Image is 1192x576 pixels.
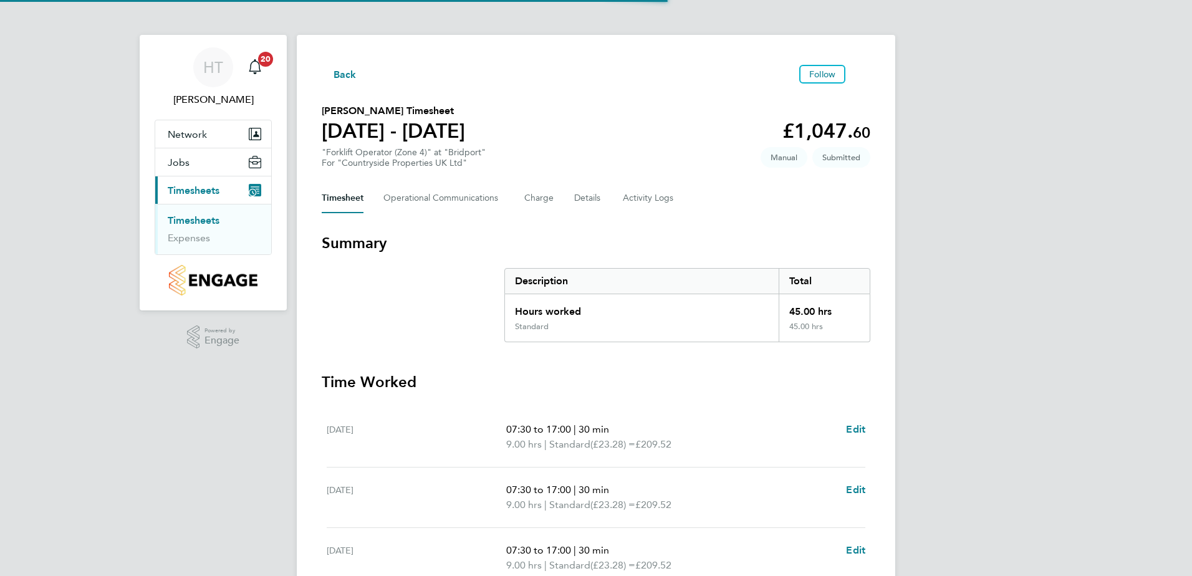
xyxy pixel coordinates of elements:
[590,438,635,450] span: (£23.28) =
[809,69,835,80] span: Follow
[506,544,571,556] span: 07:30 to 17:00
[544,438,547,450] span: |
[846,422,865,437] a: Edit
[155,265,272,295] a: Go to home page
[515,322,549,332] div: Standard
[506,499,542,511] span: 9.00 hrs
[623,183,675,213] button: Activity Logs
[327,482,506,512] div: [DATE]
[574,183,603,213] button: Details
[846,544,865,556] span: Edit
[850,71,870,77] button: Timesheets Menu
[168,185,219,196] span: Timesheets
[574,484,576,496] span: |
[853,123,870,142] span: 60
[168,156,190,168] span: Jobs
[322,66,357,82] button: Back
[155,176,271,204] button: Timesheets
[168,232,210,244] a: Expenses
[846,543,865,558] a: Edit
[524,183,554,213] button: Charge
[155,148,271,176] button: Jobs
[549,558,590,573] span: Standard
[505,294,779,322] div: Hours worked
[258,52,273,67] span: 20
[322,183,363,213] button: Timesheet
[782,119,870,143] app-decimal: £1,047.
[635,559,671,571] span: £209.52
[204,325,239,336] span: Powered by
[203,59,223,75] span: HT
[505,269,779,294] div: Description
[799,65,845,84] button: Follow
[544,499,547,511] span: |
[779,269,870,294] div: Total
[549,497,590,512] span: Standard
[243,47,267,87] a: 20
[635,438,671,450] span: £209.52
[322,372,870,392] h3: Time Worked
[506,559,542,571] span: 9.00 hrs
[168,128,207,140] span: Network
[506,438,542,450] span: 9.00 hrs
[168,214,219,226] a: Timesheets
[327,543,506,573] div: [DATE]
[846,482,865,497] a: Edit
[549,437,590,452] span: Standard
[204,335,239,346] span: Engage
[169,265,257,295] img: countryside-properties-logo-retina.png
[506,423,571,435] span: 07:30 to 17:00
[579,423,609,435] span: 30 min
[155,92,272,107] span: Henry Tucker
[544,559,547,571] span: |
[187,325,240,349] a: Powered byEngage
[761,147,807,168] span: This timesheet was manually created.
[327,422,506,452] div: [DATE]
[846,484,865,496] span: Edit
[322,158,486,168] div: For "Countryside Properties UK Ltd"
[322,103,465,118] h2: [PERSON_NAME] Timesheet
[322,233,870,253] h3: Summary
[635,499,671,511] span: £209.52
[334,67,357,82] span: Back
[574,544,576,556] span: |
[579,544,609,556] span: 30 min
[779,322,870,342] div: 45.00 hrs
[322,147,486,168] div: "Forklift Operator (Zone 4)" at "Bridport"
[579,484,609,496] span: 30 min
[140,35,287,310] nav: Main navigation
[574,423,576,435] span: |
[155,120,271,148] button: Network
[383,183,504,213] button: Operational Communications
[322,118,465,143] h1: [DATE] - [DATE]
[506,484,571,496] span: 07:30 to 17:00
[590,559,635,571] span: (£23.28) =
[504,268,870,342] div: Summary
[590,499,635,511] span: (£23.28) =
[846,423,865,435] span: Edit
[155,47,272,107] a: HT[PERSON_NAME]
[155,204,271,254] div: Timesheets
[779,294,870,322] div: 45.00 hrs
[812,147,870,168] span: This timesheet is Submitted.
